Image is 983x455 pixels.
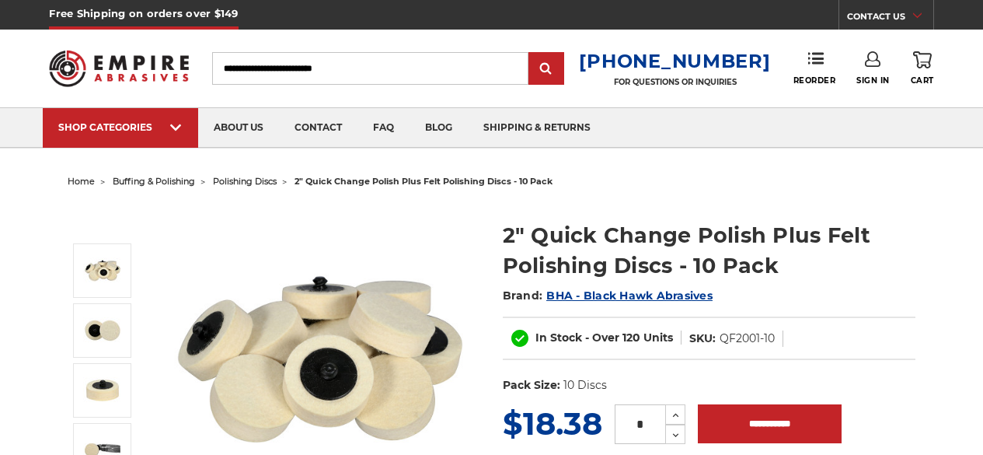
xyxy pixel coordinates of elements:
span: Units [643,331,673,345]
span: - Over [585,331,619,345]
span: $18.38 [503,404,602,443]
span: Cart [911,75,934,86]
a: Cart [911,51,934,86]
img: 2 inch polish plus buffing disc [83,311,122,350]
a: blog [410,108,468,148]
div: SHOP CATEGORIES [58,121,183,133]
dt: SKU: [689,331,716,347]
span: Sign In [856,75,890,86]
span: 120 [622,331,640,345]
img: Empire Abrasives [49,41,188,96]
span: Reorder [793,75,836,86]
span: In Stock [535,331,582,345]
dt: Pack Size: [503,377,560,394]
a: [PHONE_NUMBER] [579,50,770,72]
span: Brand: [503,289,543,303]
a: contact [279,108,357,148]
a: BHA - Black Hawk Abrasives [546,289,713,303]
h1: 2" Quick Change Polish Plus Felt Polishing Discs - 10 Pack [503,220,915,281]
dd: 10 Discs [563,377,607,394]
a: home [68,176,95,187]
img: 2" Roloc Polishing Felt Discs [83,251,122,290]
dd: QF2001-10 [720,331,775,347]
p: FOR QUESTIONS OR INQUIRIES [579,77,770,87]
a: about us [198,108,279,148]
a: buffing & polishing [113,176,195,187]
a: Reorder [793,51,836,85]
span: 2" quick change polish plus felt polishing discs - 10 pack [295,176,553,187]
img: 2 inch quick change roloc polishing disc [83,371,122,410]
a: faq [357,108,410,148]
a: CONTACT US [847,8,933,30]
a: polishing discs [213,176,277,187]
a: shipping & returns [468,108,606,148]
input: Submit [531,54,562,85]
